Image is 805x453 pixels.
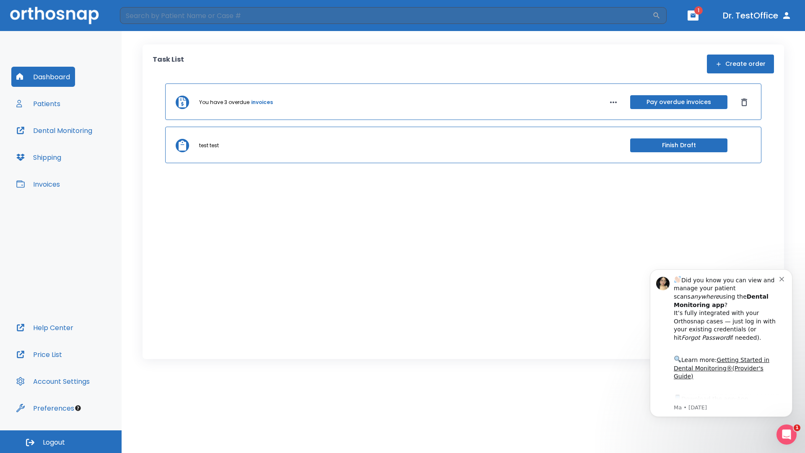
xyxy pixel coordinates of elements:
[11,318,78,338] button: Help Center
[36,139,111,154] a: App Store
[43,438,65,447] span: Logout
[11,344,67,364] button: Price List
[36,137,142,180] div: Download the app: | ​ Let us know if you need help getting started!
[36,147,142,155] p: Message from Ma, sent 3w ago
[74,404,82,412] div: Tooltip anchor
[11,371,95,391] button: Account Settings
[719,8,795,23] button: Dr. TestOffice
[11,67,75,87] button: Dashboard
[11,147,66,167] button: Shipping
[11,398,79,418] button: Preferences
[10,7,99,24] img: Orthosnap
[120,7,652,24] input: Search by Patient Name or Case #
[199,99,249,106] p: You have 3 overdue
[153,55,184,73] p: Task List
[794,424,800,431] span: 1
[199,142,219,149] p: test test
[630,95,727,109] button: Pay overdue invoices
[11,174,65,194] button: Invoices
[737,96,751,109] button: Dismiss
[630,138,727,152] button: Finish Draft
[11,94,65,114] button: Patients
[11,120,97,141] button: Dental Monitoring
[142,18,149,25] button: Dismiss notification
[251,99,273,106] a: invoices
[637,257,805,430] iframe: Intercom notifications message
[776,424,797,445] iframe: Intercom live chat
[707,55,774,73] button: Create order
[694,6,703,15] span: 1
